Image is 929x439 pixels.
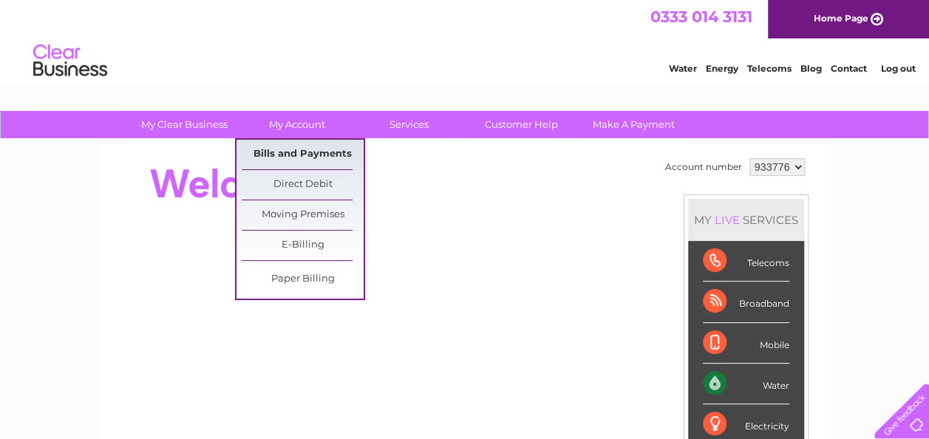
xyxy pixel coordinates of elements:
[242,170,364,200] a: Direct Debit
[242,200,364,230] a: Moving Premises
[242,231,364,260] a: E-Billing
[703,282,789,322] div: Broadband
[650,7,752,26] a: 0333 014 3131
[460,111,582,138] a: Customer Help
[236,111,358,138] a: My Account
[747,63,792,74] a: Telecoms
[116,8,814,72] div: Clear Business is a trading name of Verastar Limited (registered in [GEOGRAPHIC_DATA] No. 3667643...
[712,213,743,227] div: LIVE
[831,63,867,74] a: Contact
[703,241,789,282] div: Telecoms
[703,364,789,404] div: Water
[242,265,364,294] a: Paper Billing
[242,140,364,169] a: Bills and Payments
[703,323,789,364] div: Mobile
[800,63,822,74] a: Blog
[123,111,245,138] a: My Clear Business
[661,154,746,180] td: Account number
[688,199,804,241] div: MY SERVICES
[33,38,108,84] img: logo.png
[880,63,915,74] a: Log out
[706,63,738,74] a: Energy
[573,111,695,138] a: Make A Payment
[348,111,470,138] a: Services
[669,63,697,74] a: Water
